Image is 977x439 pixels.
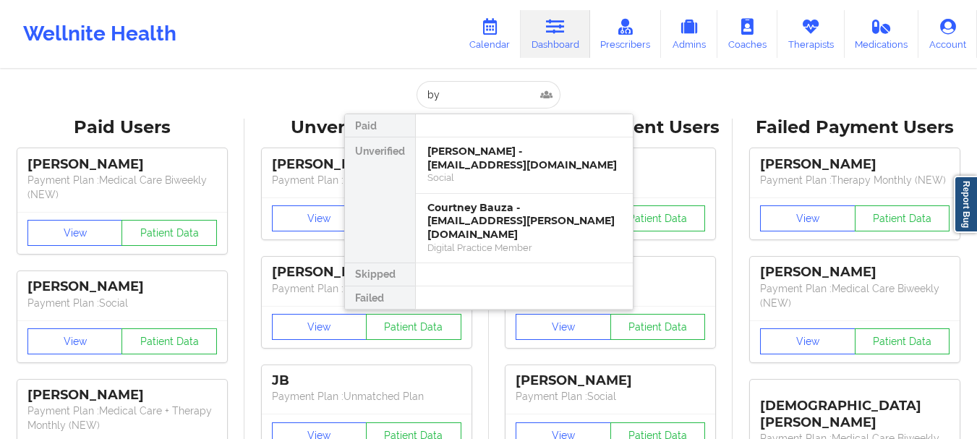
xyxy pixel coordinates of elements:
[427,145,621,171] div: [PERSON_NAME] - [EMAIL_ADDRESS][DOMAIN_NAME]
[27,156,217,173] div: [PERSON_NAME]
[272,389,461,404] p: Payment Plan : Unmatched Plan
[27,220,123,246] button: View
[272,264,461,281] div: [PERSON_NAME]
[717,10,777,58] a: Coaches
[516,389,705,404] p: Payment Plan : Social
[516,314,611,340] button: View
[366,314,461,340] button: Patient Data
[918,10,977,58] a: Account
[272,314,367,340] button: View
[458,10,521,58] a: Calendar
[345,114,415,137] div: Paid
[121,220,217,246] button: Patient Data
[345,286,415,310] div: Failed
[272,156,461,173] div: [PERSON_NAME]
[610,314,706,340] button: Patient Data
[777,10,845,58] a: Therapists
[845,10,919,58] a: Medications
[255,116,479,139] div: Unverified Users
[121,328,217,354] button: Patient Data
[27,387,217,404] div: [PERSON_NAME]
[27,173,217,202] p: Payment Plan : Medical Care Biweekly (NEW)
[661,10,717,58] a: Admins
[954,176,977,233] a: Report Bug
[590,10,662,58] a: Prescribers
[427,201,621,242] div: Courtney Bauza - [EMAIL_ADDRESS][PERSON_NAME][DOMAIN_NAME]
[760,205,856,231] button: View
[855,328,950,354] button: Patient Data
[521,10,590,58] a: Dashboard
[760,156,950,173] div: [PERSON_NAME]
[760,328,856,354] button: View
[427,242,621,254] div: Digital Practice Member
[760,281,950,310] p: Payment Plan : Medical Care Biweekly (NEW)
[743,116,967,139] div: Failed Payment Users
[27,404,217,432] p: Payment Plan : Medical Care + Therapy Monthly (NEW)
[27,328,123,354] button: View
[10,116,234,139] div: Paid Users
[345,263,415,286] div: Skipped
[272,173,461,187] p: Payment Plan : Unmatched Plan
[27,296,217,310] p: Payment Plan : Social
[855,205,950,231] button: Patient Data
[760,387,950,431] div: [DEMOGRAPHIC_DATA][PERSON_NAME]
[272,205,367,231] button: View
[272,372,461,389] div: JB
[27,278,217,295] div: [PERSON_NAME]
[272,281,461,296] p: Payment Plan : Unmatched Plan
[760,173,950,187] p: Payment Plan : Therapy Monthly (NEW)
[760,264,950,281] div: [PERSON_NAME]
[427,171,621,184] div: Social
[610,205,706,231] button: Patient Data
[345,137,415,263] div: Unverified
[516,372,705,389] div: [PERSON_NAME]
